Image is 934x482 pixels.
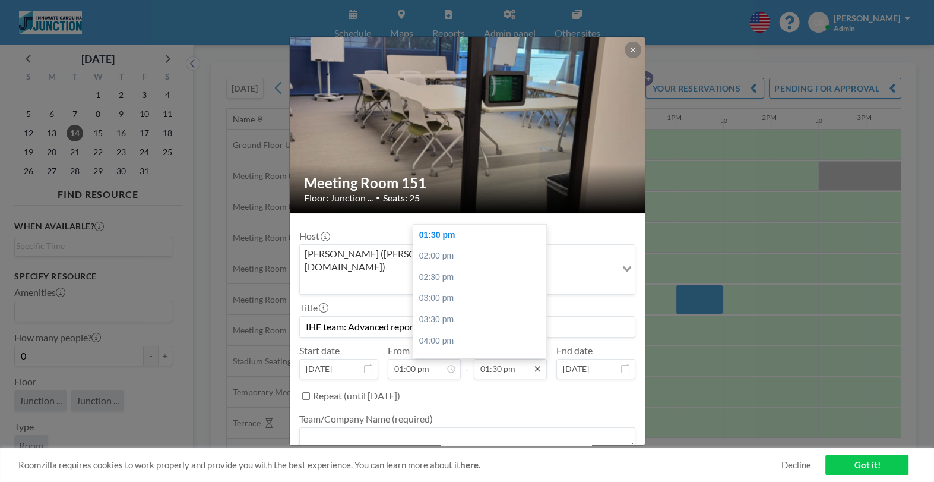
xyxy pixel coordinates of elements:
[556,345,593,357] label: End date
[299,302,327,314] label: Title
[383,192,420,204] span: Seats: 25
[376,193,380,202] span: •
[460,459,480,470] a: here.
[304,174,632,192] h2: Meeting Room 151
[18,459,781,471] span: Roomzilla requires cookies to work properly and provide you with the best experience. You can lea...
[313,390,400,402] label: Repeat (until [DATE])
[413,351,546,373] div: 04:30 pm
[413,330,546,352] div: 04:00 pm
[825,455,908,475] a: Got it!
[413,225,546,246] div: 01:30 pm
[302,247,614,274] span: [PERSON_NAME] ([PERSON_NAME][EMAIL_ADDRESS][DOMAIN_NAME])
[300,317,635,337] input: Cynthia's reservation
[413,288,546,309] div: 03:00 pm
[413,245,546,267] div: 02:00 pm
[299,413,433,425] label: Team/Company Name (required)
[301,276,615,292] input: Search for option
[299,345,340,357] label: Start date
[304,192,373,204] span: Floor: Junction ...
[290,36,646,215] img: 537.jpg
[300,245,635,294] div: Search for option
[781,459,810,471] a: Decline
[388,345,410,357] label: From
[299,230,329,242] label: Host
[413,267,546,288] div: 02:30 pm
[413,309,546,330] div: 03:30 pm
[466,349,469,375] span: -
